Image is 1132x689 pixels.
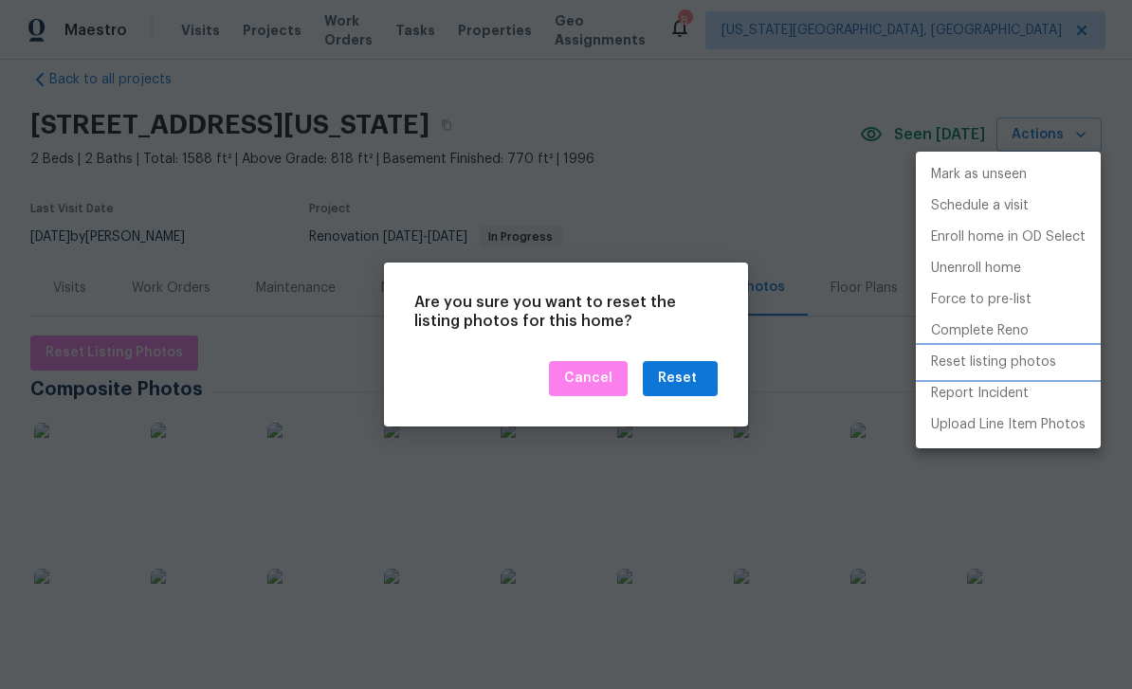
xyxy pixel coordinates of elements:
[931,227,1086,247] p: Enroll home in OD Select
[931,415,1086,435] p: Upload Line Item Photos
[931,353,1056,372] p: Reset listing photos
[931,165,1027,185] p: Mark as unseen
[931,321,1029,341] p: Complete Reno
[931,196,1029,216] p: Schedule a visit
[931,259,1021,279] p: Unenroll home
[931,290,1032,310] p: Force to pre-list
[931,384,1029,404] p: Report Incident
